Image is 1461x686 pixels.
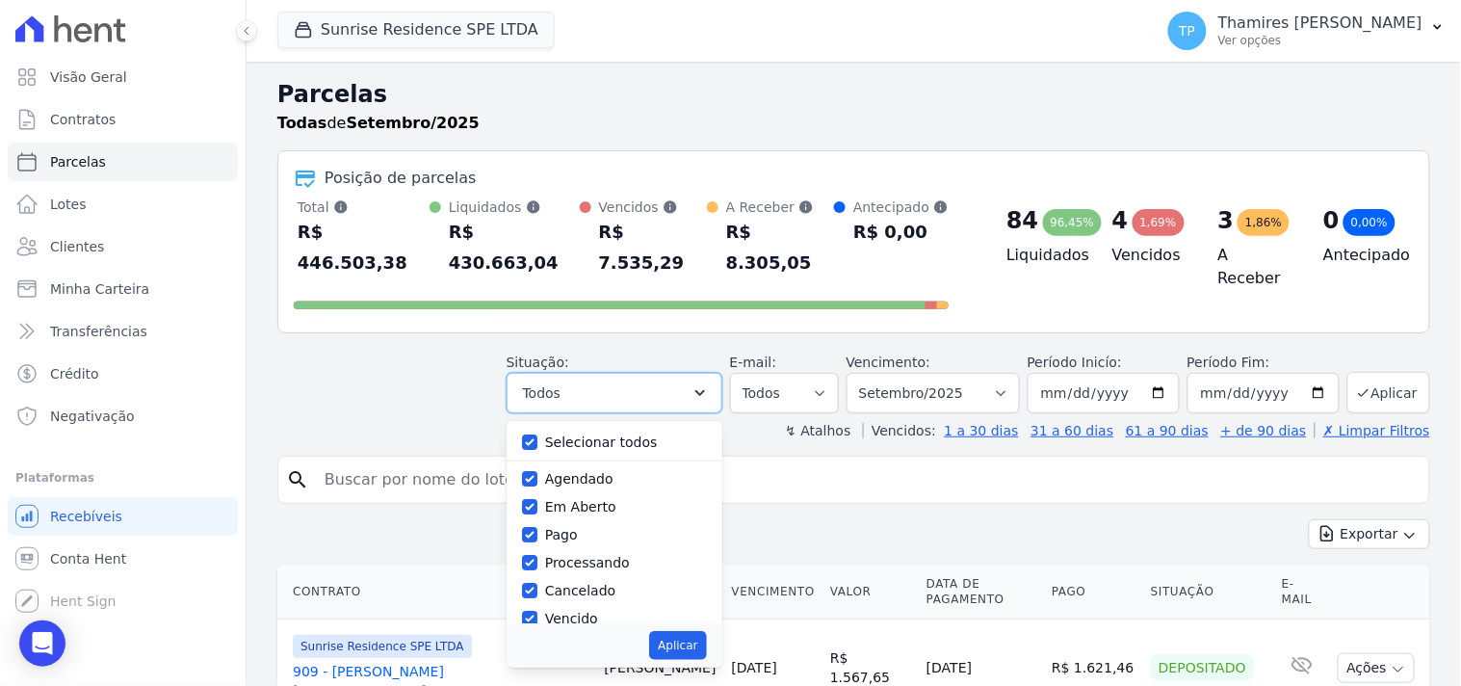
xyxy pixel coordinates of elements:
h4: Antecipado [1323,244,1398,267]
span: Sunrise Residence SPE LTDA [293,635,472,658]
label: E-mail: [730,355,777,370]
span: Parcelas [50,152,106,171]
button: Aplicar [1347,372,1430,413]
a: Negativação [8,397,238,435]
p: de [277,112,480,135]
th: Pago [1044,565,1143,620]
div: R$ 0,00 [853,217,949,248]
strong: Setembro/2025 [347,114,480,132]
span: Crédito [50,364,99,383]
a: Minha Carteira [8,270,238,308]
a: + de 90 dias [1221,423,1307,438]
span: Minha Carteira [50,279,149,299]
h4: Vencidos [1112,244,1187,267]
div: Open Intercom Messenger [19,620,65,667]
span: Visão Geral [50,67,127,87]
a: 31 a 60 dias [1031,423,1113,438]
a: Conta Hent [8,540,238,578]
h4: Liquidados [1006,244,1082,267]
a: ✗ Limpar Filtros [1315,423,1430,438]
div: 4 [1112,205,1129,236]
div: A Receber [726,198,834,217]
a: Transferências [8,312,238,351]
th: Situação [1143,565,1274,620]
a: Lotes [8,185,238,224]
a: Parcelas [8,143,238,181]
div: Plataformas [15,466,230,489]
label: Período Fim: [1187,353,1340,373]
a: Clientes [8,227,238,266]
span: Transferências [50,322,147,341]
a: [DATE] [732,660,777,675]
button: Sunrise Residence SPE LTDA [277,12,555,48]
span: Recebíveis [50,507,122,526]
button: Exportar [1309,519,1430,549]
div: 1,86% [1238,209,1290,236]
label: Pago [545,527,578,542]
label: Vencidos: [863,423,936,438]
label: Selecionar todos [545,435,658,450]
div: Antecipado [853,198,949,217]
div: Depositado [1151,654,1254,681]
a: Visão Geral [8,58,238,96]
div: Vencidos [599,198,707,217]
h4: A Receber [1218,244,1293,290]
label: Situação: [507,355,569,370]
h2: Parcelas [277,77,1430,112]
div: R$ 7.535,29 [599,217,707,278]
span: Conta Hent [50,549,126,568]
span: TP [1179,24,1195,38]
label: Vencido [545,611,598,626]
div: 0 [1323,205,1340,236]
span: Negativação [50,407,135,426]
a: 61 a 90 dias [1126,423,1209,438]
th: Valor [822,565,919,620]
a: Recebíveis [8,497,238,536]
div: 3 [1218,205,1235,236]
div: Liquidados [449,198,580,217]
div: 1,69% [1133,209,1185,236]
label: ↯ Atalhos [785,423,850,438]
th: Contrato [277,565,596,620]
div: Total [298,198,430,217]
span: Todos [523,382,561,405]
input: Buscar por nome do lote ou do cliente [313,461,1422,499]
button: Todos [507,373,722,413]
label: Processando [545,555,630,570]
span: Clientes [50,237,104,256]
div: Posição de parcelas [325,167,477,190]
span: Lotes [50,195,87,214]
button: TP Thamires [PERSON_NAME] Ver opções [1153,4,1461,58]
p: Ver opções [1218,33,1422,48]
div: 0,00% [1344,209,1396,236]
div: R$ 430.663,04 [449,217,580,278]
label: Em Aberto [545,499,616,514]
p: Thamires [PERSON_NAME] [1218,13,1422,33]
div: R$ 8.305,05 [726,217,834,278]
a: Crédito [8,355,238,393]
a: Contratos [8,100,238,139]
strong: Todas [277,114,327,132]
button: Aplicar [649,631,706,660]
label: Agendado [545,471,613,487]
th: E-mail [1274,565,1330,620]
label: Cancelado [545,583,615,598]
label: Período Inicío: [1028,355,1122,370]
th: Data de Pagamento [919,565,1044,620]
div: 96,45% [1043,209,1103,236]
span: Contratos [50,110,116,129]
th: Vencimento [724,565,822,620]
a: 1 a 30 dias [945,423,1019,438]
div: 84 [1006,205,1038,236]
i: search [286,468,309,491]
button: Ações [1338,653,1415,683]
label: Vencimento: [847,355,930,370]
div: R$ 446.503,38 [298,217,430,278]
